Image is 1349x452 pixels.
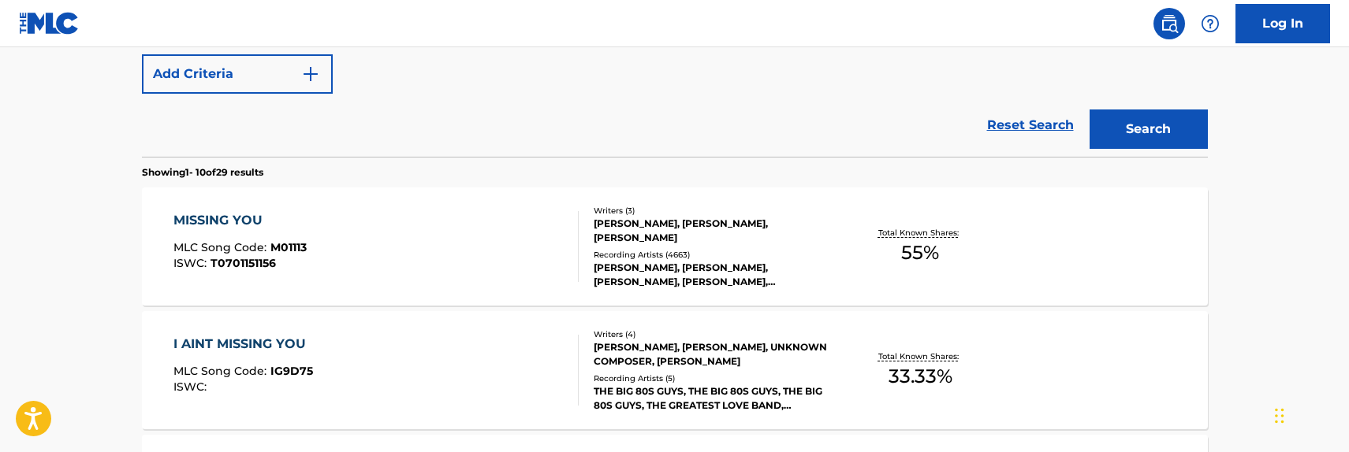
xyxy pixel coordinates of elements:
[270,364,313,378] span: IG9D75
[594,384,832,413] div: THE BIG 80S GUYS, THE BIG 80S GUYS, THE BIG 80S GUYS, THE GREATEST LOVE BAND, [PERSON_NAME]
[594,340,832,369] div: [PERSON_NAME], [PERSON_NAME], UNKNOWN COMPOSER, [PERSON_NAME]
[878,350,963,362] p: Total Known Shares:
[979,108,1082,143] a: Reset Search
[1270,376,1349,452] iframe: Chat Widget
[142,165,263,180] p: Showing 1 - 10 of 29 results
[142,187,1208,306] a: MISSING YOUMLC Song Code:M01113ISWC:T0701151156Writers (3)[PERSON_NAME], [PERSON_NAME], [PERSON_N...
[594,205,832,217] div: Writers ( 3 )
[173,380,211,394] span: ISWC :
[889,362,952,391] span: 33.33 %
[594,217,832,245] div: [PERSON_NAME], [PERSON_NAME], [PERSON_NAME]
[173,211,307,230] div: MISSING YOU
[173,256,211,270] span: ISWC :
[878,227,963,239] p: Total Known Shares:
[142,311,1208,429] a: I AINT MISSING YOUMLC Song Code:IG9D75ISWC:Writers (4)[PERSON_NAME], [PERSON_NAME], UNKNOWN COMPO...
[1153,8,1185,39] a: Public Search
[1160,14,1179,33] img: search
[173,364,270,378] span: MLC Song Code :
[1090,109,1208,149] button: Search
[901,239,939,267] span: 55 %
[1194,8,1226,39] div: Help
[594,261,832,289] div: [PERSON_NAME], [PERSON_NAME], [PERSON_NAME], [PERSON_NAME], [PERSON_NAME]
[173,335,314,354] div: I AINT MISSING YOU
[142,54,333,94] button: Add Criteria
[1201,14,1220,33] img: help
[1275,392,1284,439] div: Drag
[594,328,832,340] div: Writers ( 4 )
[211,256,276,270] span: T0701151156
[270,240,307,254] span: M01113
[594,372,832,384] div: Recording Artists ( 5 )
[1235,4,1330,43] a: Log In
[594,249,832,261] div: Recording Artists ( 4663 )
[19,12,80,35] img: MLC Logo
[173,240,270,254] span: MLC Song Code :
[301,65,320,83] img: 9d2ae6d4665cec9f34b9.svg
